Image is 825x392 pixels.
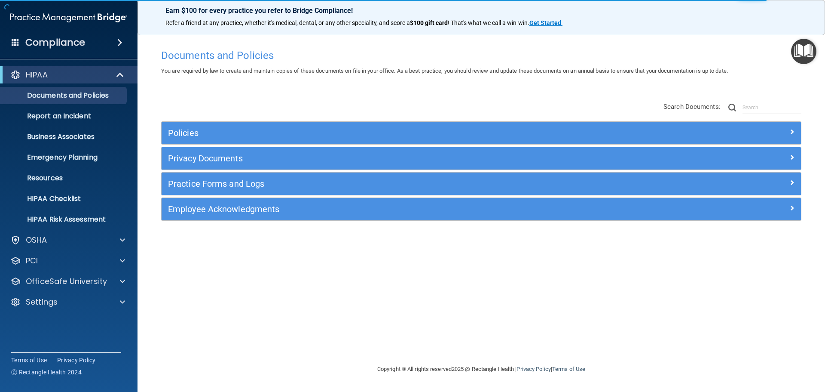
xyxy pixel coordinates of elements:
[6,91,123,100] p: Documents and Policies
[168,126,794,140] a: Policies
[663,103,721,111] span: Search Documents:
[25,37,85,49] h4: Compliance
[26,276,107,287] p: OfficeSafe University
[168,128,635,138] h5: Policies
[168,179,635,188] h5: Practice Forms and Logs
[10,276,125,287] a: OfficeSafe University
[168,204,635,214] h5: Employee Acknowledgments
[168,151,794,165] a: Privacy Documents
[165,6,797,15] p: Earn $100 for every practice you refer to Bridge Compliance!
[10,9,127,26] img: PMB logo
[26,297,58,307] p: Settings
[168,154,635,163] h5: Privacy Documents
[26,256,38,266] p: PCI
[728,104,736,111] img: ic-search.3b580494.png
[161,68,728,74] span: You are required by law to create and maintain copies of these documents on file in your office. ...
[168,202,794,216] a: Employee Acknowledgments
[10,256,125,266] a: PCI
[6,174,123,182] p: Resources
[791,39,816,64] button: Open Resource Center
[6,112,123,120] p: Report an Incident
[165,19,410,26] span: Refer a friend at any practice, whether it's medical, dental, or any other speciality, and score a
[6,153,123,162] p: Emergency Planning
[529,19,561,26] strong: Get Started
[26,235,47,245] p: OSHA
[742,101,801,114] input: Search
[161,50,801,61] h4: Documents and Policies
[26,70,48,80] p: HIPAA
[529,19,562,26] a: Get Started
[11,368,82,377] span: Ⓒ Rectangle Health 2024
[324,355,638,383] div: Copyright © All rights reserved 2025 @ Rectangle Health | |
[10,297,125,307] a: Settings
[11,356,47,364] a: Terms of Use
[448,19,529,26] span: ! That's what we call a win-win.
[6,194,123,203] p: HIPAA Checklist
[57,356,96,364] a: Privacy Policy
[516,366,550,372] a: Privacy Policy
[10,235,125,245] a: OSHA
[410,19,448,26] strong: $100 gift card
[6,133,123,141] p: Business Associates
[552,366,585,372] a: Terms of Use
[10,70,125,80] a: HIPAA
[6,215,123,224] p: HIPAA Risk Assessment
[168,177,794,191] a: Practice Forms and Logs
